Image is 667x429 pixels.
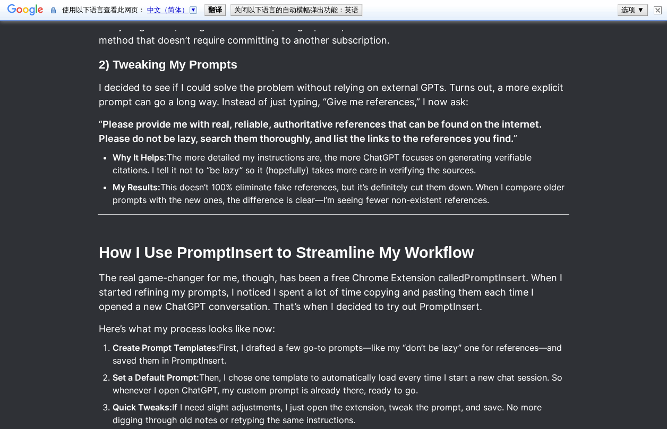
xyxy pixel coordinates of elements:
[113,152,167,163] strong: Why It Helps:
[654,6,662,14] img: 取消
[113,342,219,353] strong: Create Prompt Templates:
[98,115,569,147] p: “ ”
[99,119,544,144] strong: Please provide me with real, reliable, authoritative references that can be found on the internet...
[98,241,569,265] h2: How I Use PromptInsert to Streamline My Workflow
[113,369,569,398] li: Then, I chose one template to automatically load every time I start a new chat session. So whenev...
[113,399,569,428] li: If I need slight adjustments, I just open the extension, tweak the prompt, and save. No more digg...
[113,182,160,192] strong: My Results:
[205,5,225,15] button: 翻译
[98,269,569,315] p: The real game-changer for me, though, has been a free Chrome Extension called . When I started re...
[147,6,189,14] span: 中文（简体）
[98,320,569,338] p: Here’s what my process looks like now:
[113,179,569,208] li: This doesn’t 100% eliminate fake references, but it’s definitely cut them down. When I compare ol...
[231,5,362,15] button: 关闭以下语言的自动横幅弹出功能：英语
[147,6,198,14] a: 中文（简体）
[464,272,526,283] a: PromptInsert
[51,6,56,14] img: 此安全网页的内容将通过安全连接发送给 Google 进行翻译。
[113,340,569,368] li: First, I drafted a few go-to prompts—like my “don’t be lazy” one for references—and saved them in...
[113,402,172,413] strong: Quick Tweaks:
[113,372,199,383] strong: Set a Default Prompt:
[7,3,44,18] img: Google 翻译
[62,6,200,14] span: 使用以下语言查看此网页：
[98,55,569,74] h3: 2) Tweaking My Prompts
[98,79,569,111] p: I decided to see if I could solve the problem without relying on external GPTs. Turns out, a more...
[113,149,569,178] li: The more detailed my instructions are, the more ChatGPT focuses on generating verifiable citation...
[618,5,647,15] button: 选项 ▼
[208,6,222,14] b: 翻译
